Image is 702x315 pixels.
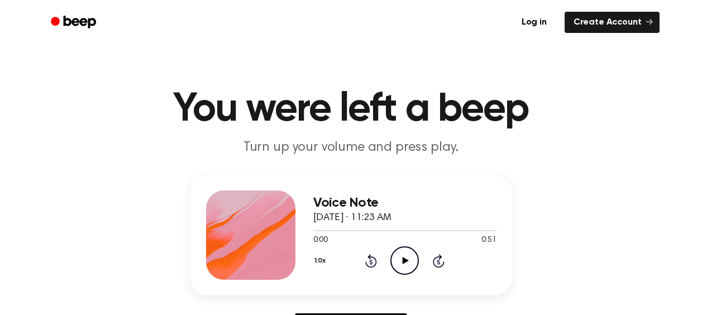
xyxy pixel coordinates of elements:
h3: Voice Note [313,195,496,211]
span: 0:51 [481,235,496,246]
span: [DATE] · 11:23 AM [313,213,391,223]
p: Turn up your volume and press play. [137,139,566,157]
button: 1.0x [313,251,330,270]
a: Create Account [565,12,660,33]
a: Log in [510,9,558,35]
a: Beep [43,12,106,34]
h1: You were left a beep [65,89,637,130]
span: 0:00 [313,235,328,246]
